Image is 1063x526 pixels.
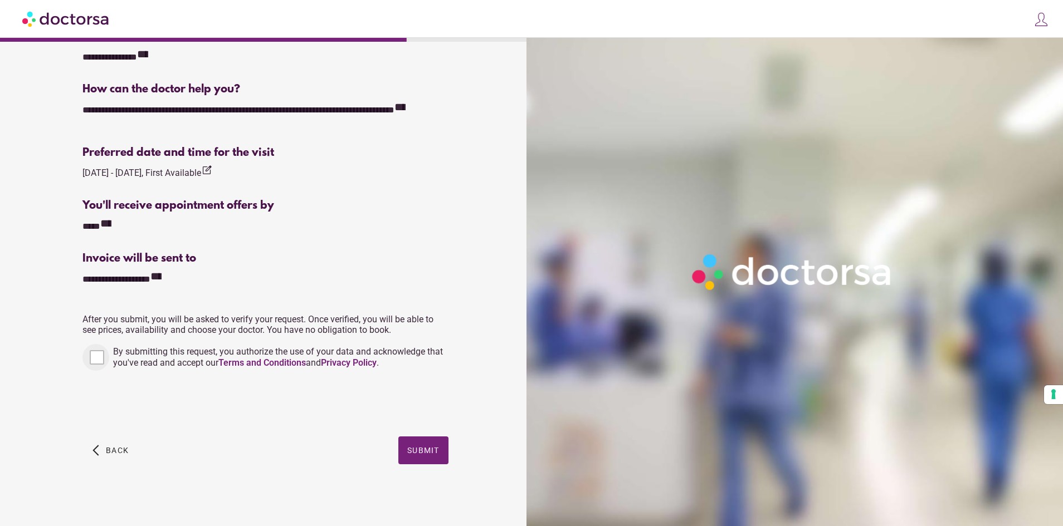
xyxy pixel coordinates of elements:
div: Preferred date and time for the visit [82,146,448,159]
div: You'll receive appointment offers by [82,199,448,212]
img: Logo-Doctorsa-trans-White-partial-flat.png [686,248,899,296]
span: By submitting this request, you authorize the use of your data and acknowledge that you've read a... [113,346,443,368]
div: How can the doctor help you? [82,83,448,96]
button: Submit [398,436,448,464]
div: [DATE] - [DATE], First Available [82,165,212,180]
button: arrow_back_ios Back [88,436,133,464]
img: Doctorsa.com [22,6,110,31]
a: Privacy Policy [321,357,377,368]
iframe: reCAPTCHA [82,382,252,425]
p: After you submit, you will be asked to verify your request. Once verified, you will be able to se... [82,314,448,335]
i: edit_square [201,165,212,176]
a: Terms and Conditions [218,357,306,368]
span: Submit [407,446,440,455]
div: Invoice will be sent to [82,252,448,265]
img: icons8-customer-100.png [1033,12,1049,27]
button: Your consent preferences for tracking technologies [1044,385,1063,404]
span: Back [106,446,129,455]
